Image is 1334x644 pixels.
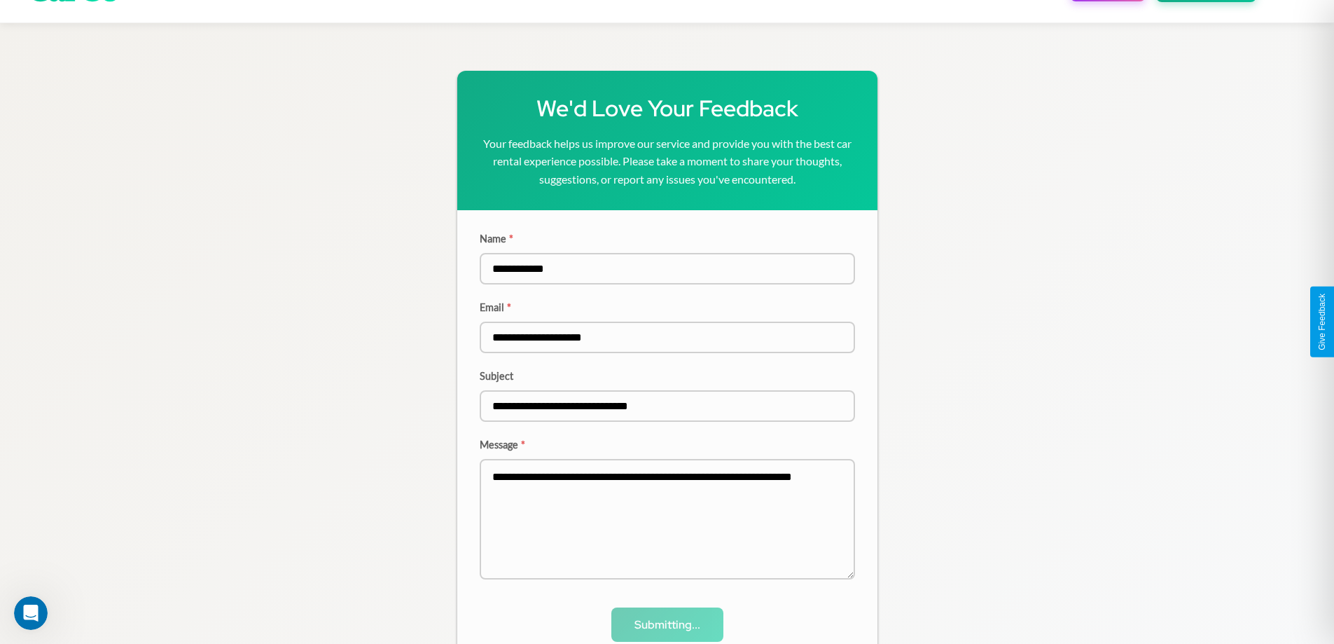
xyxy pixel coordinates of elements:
label: Name [480,233,855,245]
div: Give Feedback [1317,294,1327,350]
iframe: Intercom live chat [14,596,48,630]
h1: We'd Love Your Feedback [480,93,855,123]
label: Message [480,439,855,451]
label: Email [480,301,855,313]
label: Subject [480,370,855,382]
p: Your feedback helps us improve our service and provide you with the best car rental experience po... [480,135,855,189]
button: Submitting... [611,608,723,642]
